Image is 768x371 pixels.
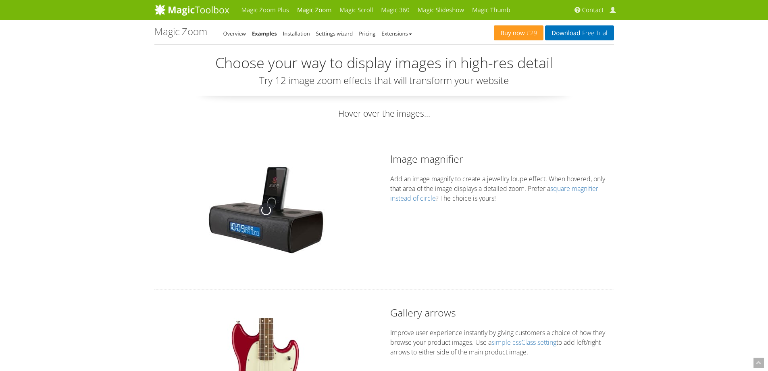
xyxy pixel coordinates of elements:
p: Hover over the images... [154,108,614,119]
img: Image magnifier example [206,164,327,257]
h2: Gallery arrows [390,306,614,320]
h3: Try 12 image zoom effects that will transform your website [154,75,614,86]
a: Settings wizard [316,30,353,37]
span: Contact [582,6,604,14]
span: Free Trial [580,30,607,36]
a: Overview [223,30,246,37]
h2: Image magnifier [390,152,614,166]
img: MagicToolbox.com - Image tools for your website [154,4,229,16]
h1: Magic Zoom [154,26,207,37]
p: Improve user experience instantly by giving customers a choice of how they browse your product im... [390,328,614,357]
a: Extensions [381,30,412,37]
p: Add an image magnify to create a jewellry loupe effect. When hovered, only that area of the image... [390,174,614,203]
a: DownloadFree Trial [545,25,614,40]
a: Installation [283,30,310,37]
a: Pricing [359,30,375,37]
a: simple cssClass setting [491,338,556,347]
h2: Choose your way to display images in high-res detail [154,55,614,71]
a: square magnifier instead of circle [390,184,598,203]
span: £29 [525,30,537,36]
a: Examples [252,30,277,37]
a: Buy now£29 [494,25,543,40]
